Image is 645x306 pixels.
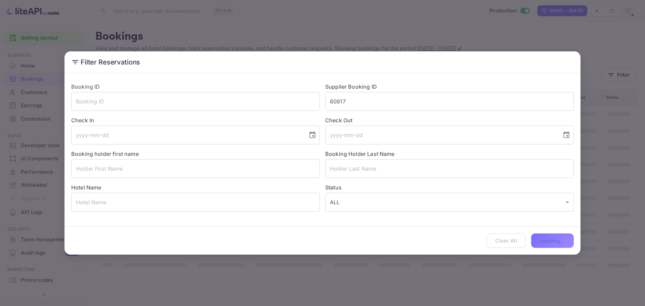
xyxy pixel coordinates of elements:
h2: Filter Reservations [64,51,580,73]
label: Booking Holder Last Name [325,150,395,157]
input: Hotel Name [71,193,320,212]
input: Booking ID [71,92,320,111]
input: Supplier Booking ID [325,92,574,111]
input: Holder Last Name [325,159,574,178]
label: Booking ID [71,83,100,90]
input: Holder First Name [71,159,320,178]
label: Check Out [325,116,574,124]
input: yyyy-mm-dd [325,126,557,144]
button: Choose date [306,128,319,142]
label: Booking holder first name [71,150,139,157]
label: Status [325,183,574,191]
label: Hotel Name [71,184,101,191]
label: Check In [71,116,320,124]
input: yyyy-mm-dd [71,126,303,144]
button: Choose date [560,128,573,142]
div: ALL [325,193,574,212]
label: Supplier Booking ID [325,83,377,90]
